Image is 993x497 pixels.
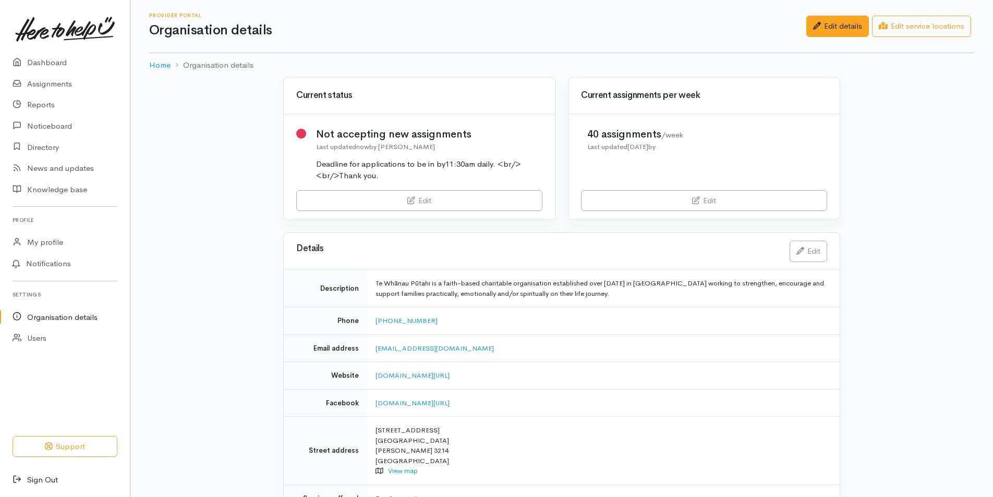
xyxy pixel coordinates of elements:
[13,436,117,457] button: Support
[316,127,543,142] div: Not accepting new assignments
[376,316,438,325] a: [PHONE_NUMBER]
[356,142,369,151] time: now
[296,190,542,212] a: Edit
[13,213,117,227] h6: Profile
[284,362,367,390] td: Website
[367,270,840,307] td: Te Whānau Pūtahi is a faith-based charitable organisation established over [DATE] in [GEOGRAPHIC_...
[284,270,367,307] td: Description
[149,59,171,71] a: Home
[316,142,543,152] div: Last updated by [PERSON_NAME]
[388,466,418,475] a: View map
[149,23,806,38] h1: Organisation details
[376,371,450,380] a: [DOMAIN_NAME][URL]
[284,417,367,485] td: Street address
[587,142,683,152] div: Last updated by
[661,130,683,140] span: /week
[296,244,777,254] h3: Details
[284,307,367,335] td: Phone
[581,190,827,212] a: Edit
[284,334,367,362] td: Email address
[376,344,494,353] a: [EMAIL_ADDRESS][DOMAIN_NAME]
[149,53,974,78] nav: breadcrumb
[872,16,971,37] a: Edit service locations
[376,399,450,407] a: [DOMAIN_NAME][URL]
[790,241,827,262] a: Edit
[13,288,117,302] h6: Settings
[581,91,827,101] h3: Current assignments per week
[806,16,869,37] a: Edit details
[284,389,367,417] td: Facebook
[171,59,253,71] li: Organisation details
[627,142,648,151] time: [DATE]
[587,127,683,142] div: 40 assignments
[316,158,543,182] div: Deadline for applications to be in by11:30am daily. <br/><br/>Thank you.
[149,13,806,18] h6: Provider Portal
[296,91,542,101] h3: Current status
[367,417,840,485] td: [STREET_ADDRESS] [GEOGRAPHIC_DATA] [PERSON_NAME] 3214 [GEOGRAPHIC_DATA]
